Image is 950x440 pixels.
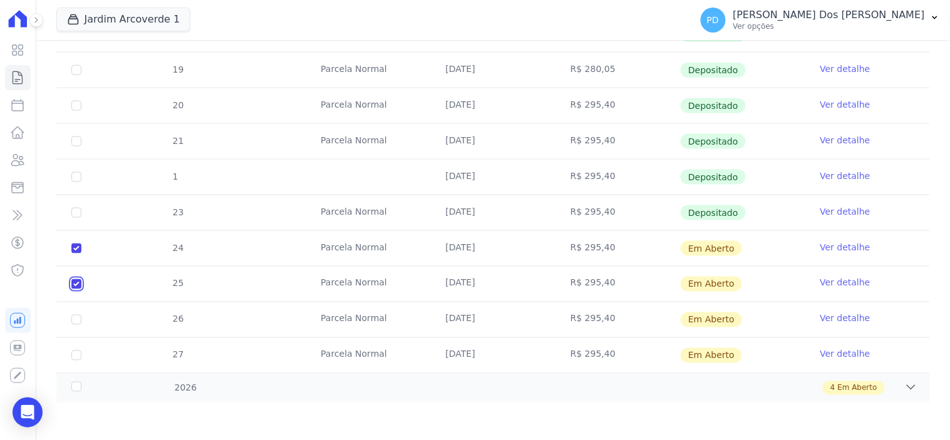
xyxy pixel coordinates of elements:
[820,170,870,182] a: Ver detalhe
[820,98,870,111] a: Ver detalhe
[820,205,870,218] a: Ver detalhe
[71,243,81,253] input: default
[681,98,746,113] span: Depositado
[555,160,680,195] td: R$ 295,40
[820,312,870,325] a: Ver detalhe
[555,302,680,337] td: R$ 295,40
[838,382,877,394] span: Em Aberto
[733,21,925,31] p: Ver opções
[555,124,680,159] td: R$ 295,40
[555,267,680,302] td: R$ 295,40
[820,348,870,361] a: Ver detalhe
[681,205,746,220] span: Depositado
[306,338,430,373] td: Parcela Normal
[681,348,742,363] span: Em Aberto
[71,279,81,289] input: default
[555,338,680,373] td: R$ 295,40
[13,397,43,427] div: Open Intercom Messenger
[71,65,81,75] input: Só é possível selecionar pagamentos em aberto
[555,88,680,123] td: R$ 295,40
[172,350,184,360] span: 27
[555,53,680,88] td: R$ 280,05
[71,350,81,361] input: default
[71,101,81,111] input: Só é possível selecionar pagamentos em aberto
[71,315,81,325] input: default
[681,241,742,256] span: Em Aberto
[56,8,191,31] button: Jardim Arcoverde 1
[707,16,719,24] span: PD
[71,208,81,218] input: Só é possível selecionar pagamentos em aberto
[431,195,555,230] td: [DATE]
[306,195,430,230] td: Parcela Normal
[306,53,430,88] td: Parcela Normal
[306,124,430,159] td: Parcela Normal
[681,277,742,292] span: Em Aberto
[431,124,555,159] td: [DATE]
[172,171,178,182] span: 1
[431,302,555,337] td: [DATE]
[733,9,925,21] p: [PERSON_NAME] Dos [PERSON_NAME]
[306,267,430,302] td: Parcela Normal
[431,53,555,88] td: [DATE]
[172,207,184,217] span: 23
[820,63,870,75] a: Ver detalhe
[681,134,746,149] span: Depositado
[306,231,430,266] td: Parcela Normal
[172,314,184,324] span: 26
[820,277,870,289] a: Ver detalhe
[431,231,555,266] td: [DATE]
[172,64,184,74] span: 19
[555,231,680,266] td: R$ 295,40
[71,172,81,182] input: Só é possível selecionar pagamentos em aberto
[681,312,742,327] span: Em Aberto
[71,136,81,146] input: Só é possível selecionar pagamentos em aberto
[681,63,746,78] span: Depositado
[431,160,555,195] td: [DATE]
[820,134,870,146] a: Ver detalhe
[830,382,835,394] span: 4
[431,338,555,373] td: [DATE]
[691,3,950,38] button: PD [PERSON_NAME] Dos [PERSON_NAME] Ver opções
[431,88,555,123] td: [DATE]
[172,136,184,146] span: 21
[172,100,184,110] span: 20
[681,170,746,185] span: Depositado
[172,279,184,289] span: 25
[820,241,870,253] a: Ver detalhe
[306,88,430,123] td: Parcela Normal
[555,195,680,230] td: R$ 295,40
[306,302,430,337] td: Parcela Normal
[431,267,555,302] td: [DATE]
[172,243,184,253] span: 24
